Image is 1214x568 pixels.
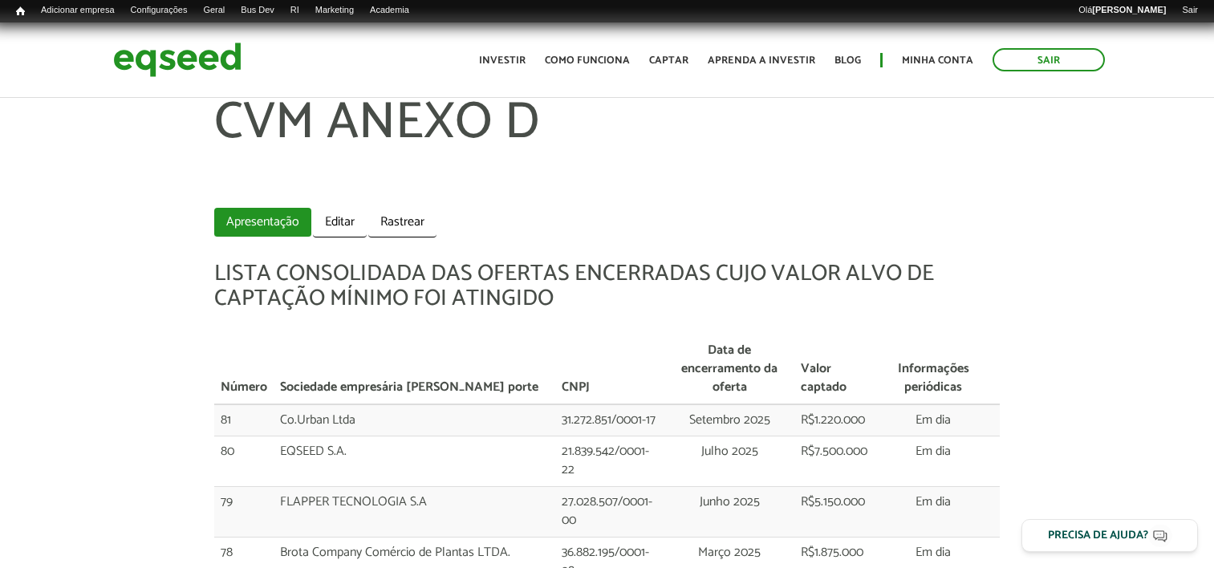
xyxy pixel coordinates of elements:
a: Aprenda a investir [708,55,815,66]
a: Marketing [307,4,362,17]
th: Número [214,335,274,404]
th: Informações periódicas [879,335,986,404]
th: Sociedade empresária [PERSON_NAME] porte [274,335,555,404]
a: Investir [479,55,526,66]
th: Data de encerramento da oferta [664,335,794,404]
th: Valor captado [794,335,879,404]
span: Março 2025 [698,542,761,563]
h1: CVM ANEXO D [214,95,1000,200]
td: R$7.500.000 [794,436,879,487]
td: Co.Urban Ltda [274,404,555,436]
th: CNPJ [555,335,664,404]
a: Sair [1174,4,1206,17]
span: Setembro 2025 [689,409,770,431]
td: 79 [214,487,274,538]
td: 21.839.542/0001-22 [555,436,664,487]
a: Adicionar empresa [33,4,123,17]
span: Início [16,6,25,17]
td: EQSEED S.A. [274,436,555,487]
td: Em dia [879,404,986,436]
a: Captar [649,55,688,66]
a: Editar [313,208,367,237]
a: Apresentação [214,208,311,237]
td: FLAPPER TECNOLOGIA S.A [274,487,555,538]
a: Rastrear [368,208,436,237]
span: Julho 2025 [701,440,758,462]
a: Geral [195,4,233,17]
td: 80 [214,436,274,487]
td: 31.272.851/0001-17 [555,404,664,436]
span: Junho 2025 [700,491,760,513]
td: 27.028.507/0001-00 [555,487,664,538]
a: Olá[PERSON_NAME] [1070,4,1174,17]
td: R$5.150.000 [794,487,879,538]
td: R$1.220.000 [794,404,879,436]
a: RI [282,4,307,17]
td: Em dia [879,487,986,538]
a: Minha conta [902,55,973,66]
a: Sair [993,48,1105,71]
td: Em dia [879,436,986,487]
td: 81 [214,404,274,436]
a: Blog [834,55,861,66]
a: Início [8,4,33,19]
a: Configurações [123,4,196,17]
img: EqSeed [113,39,242,81]
h5: LISTA CONSOLIDADA DAS OFERTAS ENCERRADAS CUJO VALOR ALVO DE CAPTAÇÃO MÍNIMO FOI ATINGIDO [214,262,1000,311]
a: Academia [362,4,417,17]
a: Como funciona [545,55,630,66]
a: Bus Dev [233,4,282,17]
strong: [PERSON_NAME] [1092,5,1166,14]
